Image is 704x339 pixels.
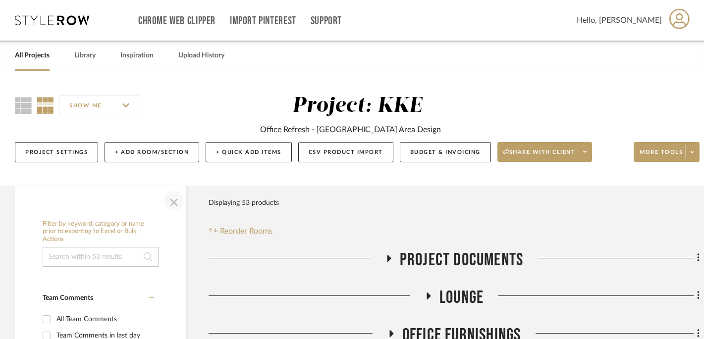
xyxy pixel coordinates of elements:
a: Chrome Web Clipper [138,17,216,25]
div: All Team Comments [56,311,152,327]
span: Hello, [PERSON_NAME] [577,14,662,26]
button: + Add Room/Section [105,142,199,162]
div: Office Refresh - [GEOGRAPHIC_DATA] Area Design [260,124,441,136]
span: PROJECT DOCUMENTS [400,249,523,271]
div: Project: KKE [292,96,422,116]
a: Upload History [178,49,224,62]
a: Library [74,49,96,62]
a: Import Pinterest [230,17,296,25]
a: All Projects [15,49,50,62]
button: Close [164,191,184,210]
button: CSV Product Import [298,142,393,162]
h6: Filter by keyword, category or name prior to exporting to Excel or Bulk Actions [43,220,159,243]
button: Project Settings [15,142,98,162]
a: Support [311,17,342,25]
span: Reorder Rooms [220,225,272,237]
button: More tools [634,142,700,162]
button: Budget & Invoicing [400,142,491,162]
button: Reorder Rooms [209,225,272,237]
div: Displaying 53 products [209,193,279,213]
span: More tools [640,148,683,163]
a: Inspiration [120,49,154,62]
button: Share with client [497,142,593,162]
button: + Quick Add Items [206,142,292,162]
input: Search within 53 results [43,247,159,267]
span: Lounge [439,287,484,308]
span: Team Comments [43,294,93,301]
span: Share with client [503,148,576,163]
